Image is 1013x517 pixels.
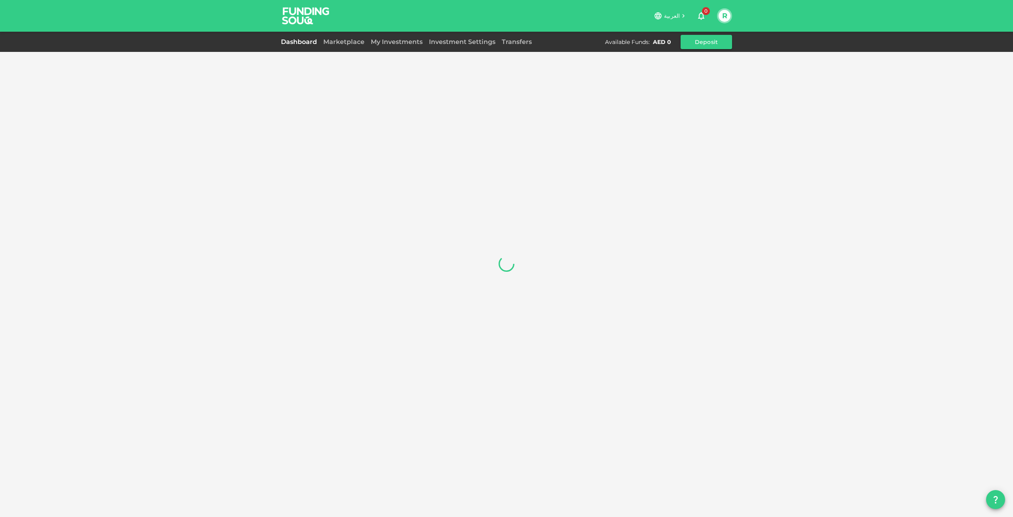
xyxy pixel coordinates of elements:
a: Marketplace [320,38,368,46]
a: Transfers [499,38,535,46]
div: AED 0 [653,38,671,46]
button: R [719,10,730,22]
div: Available Funds : [605,38,650,46]
a: My Investments [368,38,426,46]
button: Deposit [681,35,732,49]
a: Dashboard [281,38,320,46]
a: Investment Settings [426,38,499,46]
span: العربية [664,12,680,19]
button: question [986,490,1005,509]
span: 0 [702,7,710,15]
button: 0 [693,8,709,24]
